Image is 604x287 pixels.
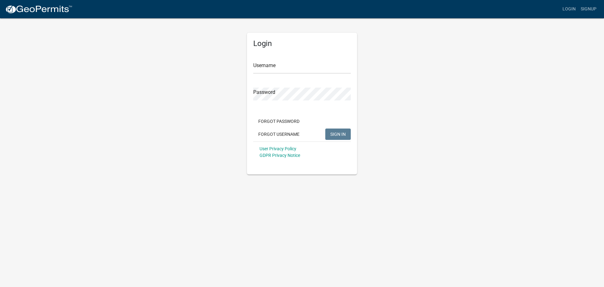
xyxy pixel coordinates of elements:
a: User Privacy Policy [260,146,296,151]
a: Signup [578,3,599,15]
a: GDPR Privacy Notice [260,153,300,158]
button: Forgot Password [253,116,305,127]
span: SIGN IN [330,131,346,136]
a: Login [560,3,578,15]
button: SIGN IN [325,129,351,140]
button: Forgot Username [253,129,305,140]
h5: Login [253,39,351,48]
